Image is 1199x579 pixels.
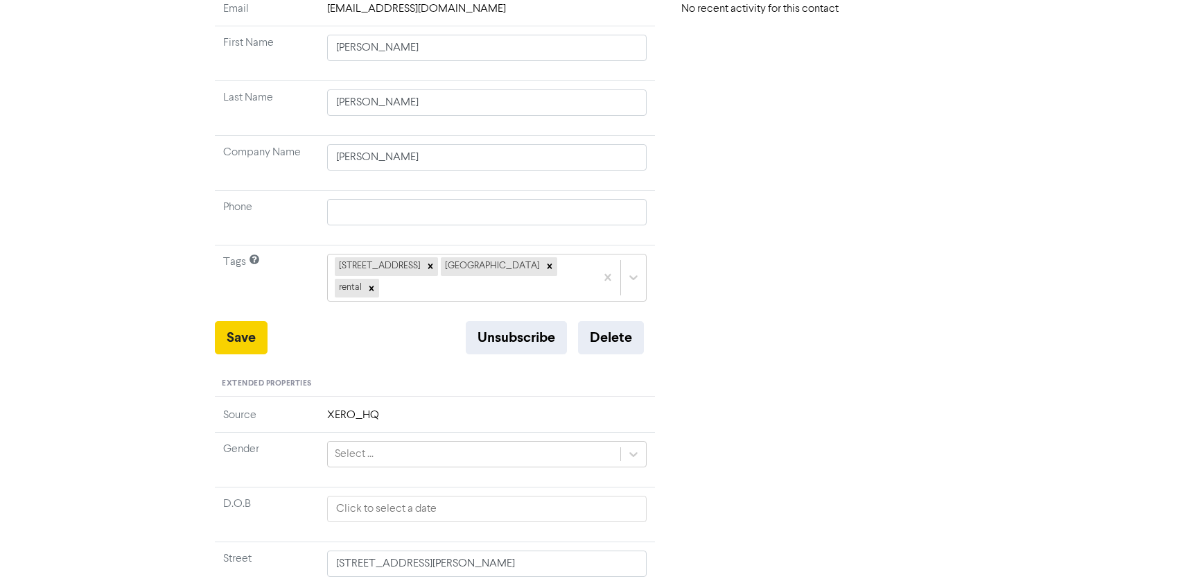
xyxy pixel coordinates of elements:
[681,1,979,17] div: No recent activity for this contact
[319,1,655,26] td: [EMAIL_ADDRESS][DOMAIN_NAME]
[215,1,319,26] td: Email
[215,245,319,321] td: Tags
[335,279,364,297] div: rental
[215,407,319,433] td: Source
[215,487,319,542] td: D.O.B
[466,321,567,354] button: Unsubscribe
[1130,512,1199,579] iframe: Chat Widget
[578,321,644,354] button: Delete
[215,26,319,81] td: First Name
[215,321,268,354] button: Save
[215,433,319,487] td: Gender
[335,446,374,463] div: Select ...
[215,136,319,191] td: Company Name
[327,496,647,522] input: Click to select a date
[215,191,319,245] td: Phone
[215,371,655,397] div: Extended Properties
[319,407,655,433] td: XERO_HQ
[335,257,423,275] div: [STREET_ADDRESS]
[215,81,319,136] td: Last Name
[441,257,542,275] div: [GEOGRAPHIC_DATA]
